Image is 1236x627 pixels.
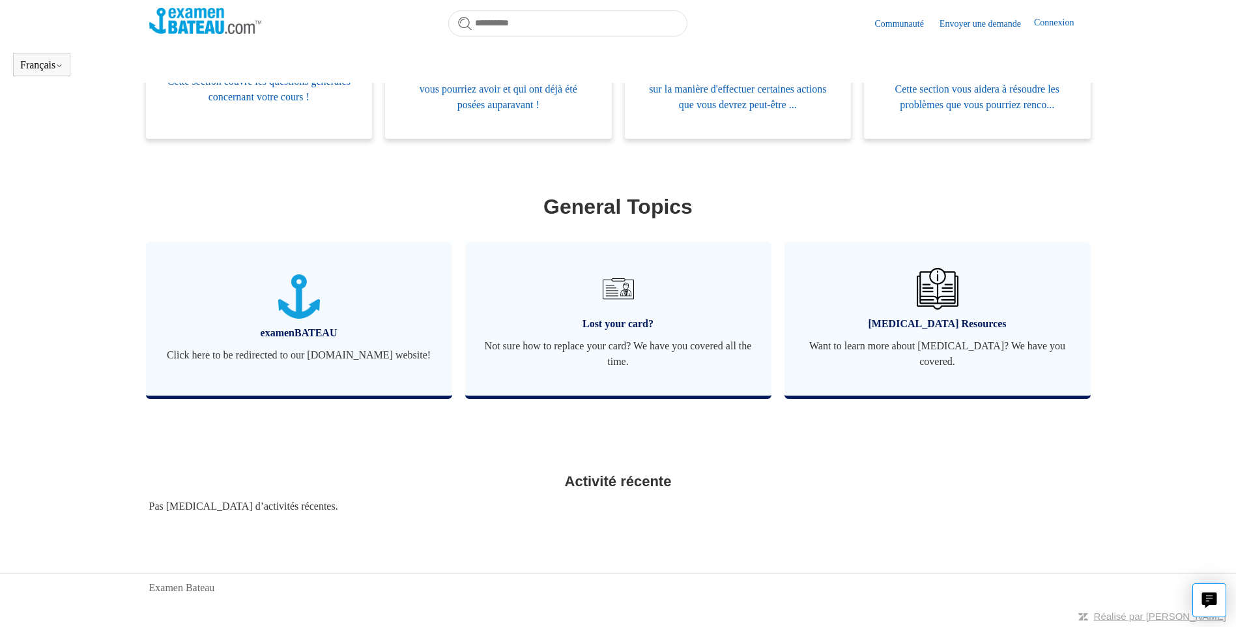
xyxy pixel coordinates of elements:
[165,74,353,105] span: Cette section couvre les questions générales concernant votre cours !
[917,268,958,310] img: 01JHREV2E6NG3DHE8VTG8QH796
[784,242,1091,396] a: [MEDICAL_DATA] Resources Want to learn more about [MEDICAL_DATA]? We have you covered.
[644,66,832,113] span: Vous trouverez ici des guides étape par étape sur la manière d'effectuer certaines actions que vo...
[20,59,63,71] button: Français
[597,268,639,310] img: 01JRG6G4NA4NJ1BVG8MJM761YH
[165,347,433,363] span: Click here to be redirected to our [DOMAIN_NAME] website!
[149,580,215,596] a: Examen Bateau
[149,191,1087,222] h1: General Topics
[278,274,320,319] img: 01JTNN85WSQ5FQ6HNXPDSZ7SRA
[940,17,1034,31] a: Envoyer une demande
[146,242,452,396] a: examenBATEAU Click here to be redirected to our [DOMAIN_NAME] website!
[149,471,1087,492] h2: Activité récente
[804,316,1071,332] span: [MEDICAL_DATA] Resources
[485,338,752,370] span: Not sure how to replace your card? We have you covered all the time.
[149,8,262,34] img: Page d’accueil du Centre d’aide Examen Bateau
[804,338,1071,370] span: Want to learn more about [MEDICAL_DATA]? We have you covered.
[465,242,771,396] a: Lost your card? Not sure how to replace your card? We have you covered all the time.
[884,66,1071,113] span: Vous rencontrez des problèmes techniques ? Cette section vous aidera à résoudre les problèmes que...
[874,17,936,31] a: Communauté
[405,66,592,113] span: Cette section répondra aux questions que vous pourriez avoir et qui ont déjà été posées auparavant !
[1094,611,1226,622] a: Réalisé par [PERSON_NAME]
[1034,16,1087,31] a: Connexion
[485,316,752,332] span: Lost your card?
[149,499,1087,514] div: Pas [MEDICAL_DATA] d’activités récentes.
[1192,583,1226,617] button: Live chat
[448,10,687,36] input: Rechercher
[165,325,433,341] span: examenBATEAU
